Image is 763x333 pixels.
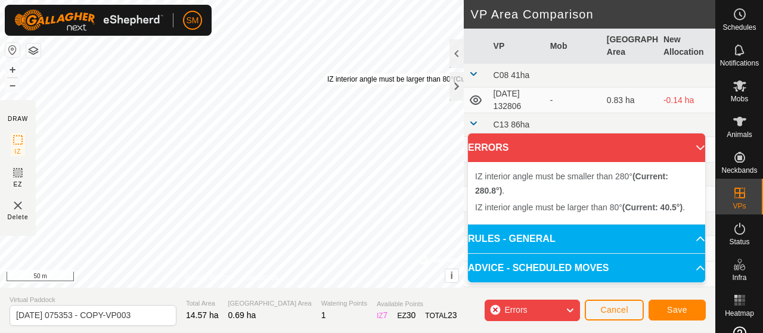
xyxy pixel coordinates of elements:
button: Save [649,300,706,320]
span: Infra [732,274,746,281]
span: Mobs [731,95,748,102]
p-accordion-content: ERRORS [468,162,705,224]
span: 1 [321,310,326,320]
th: VP [489,29,545,64]
span: Cancel [600,305,628,315]
span: ERRORS [468,141,508,155]
td: 0.83 ha [602,88,659,113]
span: VPs [733,203,746,210]
span: 23 [448,310,457,320]
img: Gallagher Logo [14,10,163,31]
img: VP [11,198,25,213]
button: Map Layers [26,43,41,58]
span: ADVICE - SCHEDULED MOVES [468,261,609,275]
th: [GEOGRAPHIC_DATA] Area [602,29,659,64]
span: Heatmap [725,310,754,317]
span: RULES - GENERAL [468,232,556,246]
th: Mob [545,29,602,64]
button: Cancel [585,300,644,320]
a: Contact Us [243,272,278,283]
div: TOTAL [425,309,457,322]
span: Status [729,238,749,245]
span: EZ [14,180,23,189]
span: Errors [504,305,527,315]
p-accordion-header: RULES - GENERAL [468,225,705,253]
button: + [5,63,20,77]
div: IZ [377,309,387,322]
td: [DATE] 132806 [489,88,545,113]
span: 14.57 ha [186,310,219,320]
span: Delete [8,213,29,222]
span: Animals [727,131,752,138]
span: IZ [15,147,21,156]
span: C13 86ha [494,120,530,129]
span: 0.69 ha [228,310,256,320]
b: (Current: 40.5°) [622,203,683,212]
span: SM [187,14,199,27]
button: i [445,269,458,282]
div: DRAW [8,114,28,123]
span: Virtual Paddock [10,295,176,305]
span: Available Points [377,299,457,309]
span: Notifications [720,60,759,67]
td: -0.14 ha [659,88,715,113]
button: Reset Map [5,43,20,57]
a: Privacy Policy [185,272,229,283]
span: IZ interior angle must be larger than 80° . [475,203,685,212]
span: Total Area [186,298,219,309]
span: Schedules [722,24,756,31]
button: – [5,78,20,92]
h2: VP Area Comparison [471,7,715,21]
span: 30 [407,310,416,320]
span: i [450,270,452,281]
span: 7 [383,310,388,320]
th: New Allocation [659,29,715,64]
span: Save [667,305,687,315]
div: EZ [397,309,415,322]
div: - [550,94,597,107]
span: IZ interior angle must be smaller than 280° . [475,172,668,195]
span: Watering Points [321,298,367,309]
span: [GEOGRAPHIC_DATA] Area [228,298,312,309]
span: C08 41ha [494,70,530,80]
div: IZ interior angle must be larger than 80° . [327,74,507,85]
p-accordion-header: ADVICE - SCHEDULED MOVES [468,254,705,282]
p-accordion-header: ERRORS [468,133,705,162]
span: Neckbands [721,167,757,174]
